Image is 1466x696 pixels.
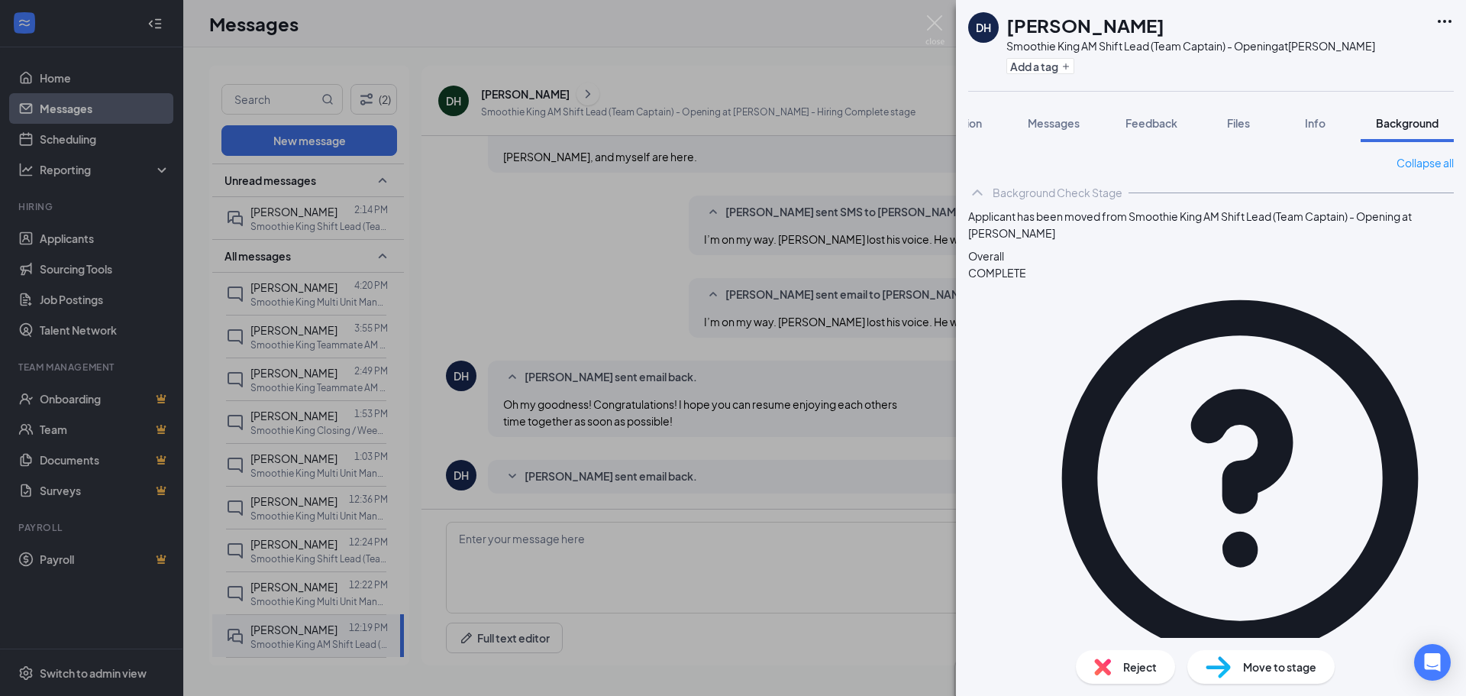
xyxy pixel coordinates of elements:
[968,183,986,202] svg: ChevronUp
[1006,58,1074,74] button: PlusAdd a tag
[1028,116,1080,130] span: Messages
[968,264,1026,692] span: COMPLETE
[1125,116,1177,130] span: Feedback
[1414,644,1451,681] div: Open Intercom Messenger
[1123,659,1157,675] span: Reject
[968,208,1454,241] span: Applicant has been moved from Smoothie King AM Shift Lead (Team Captain) - Opening at [PERSON_NAME]
[1061,62,1070,71] svg: Plus
[1305,116,1326,130] span: Info
[1435,12,1454,31] svg: Ellipses
[1006,12,1164,38] h1: [PERSON_NAME]
[993,185,1122,200] div: Background Check Stage
[1026,264,1454,692] svg: QuestionInfo
[1006,38,1375,53] div: Smoothie King AM Shift Lead (Team Captain) - Opening at [PERSON_NAME]
[1376,116,1439,130] span: Background
[1227,116,1250,130] span: Files
[976,20,991,35] div: DH
[968,249,1004,263] span: Overall
[1243,659,1316,675] span: Move to stage
[1397,154,1454,171] a: Collapse all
